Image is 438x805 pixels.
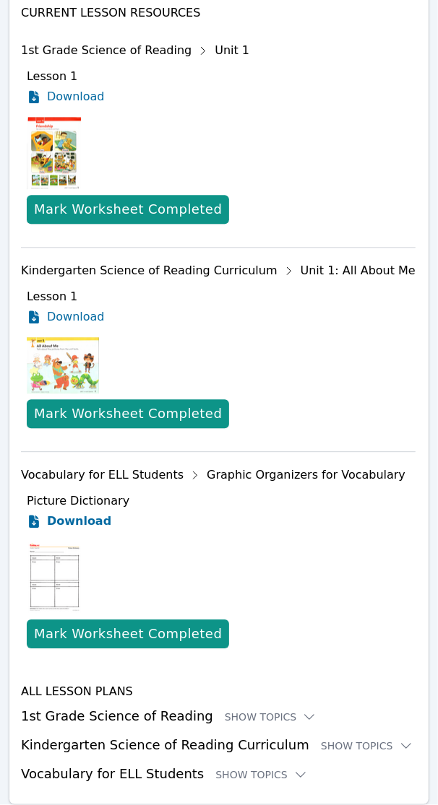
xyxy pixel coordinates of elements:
[47,513,111,530] span: Download
[34,404,222,424] div: Mark Worksheet Completed
[27,513,416,530] a: Download
[27,195,229,224] button: Mark Worksheet Completed
[21,706,417,726] h3: 1st Grade Science of Reading
[21,683,417,700] h4: All Lesson Plans
[21,464,416,487] div: Vocabulary for ELL Students Graphic Organizers for Vocabulary
[27,308,416,326] a: Download
[27,399,229,428] button: Mark Worksheet Completed
[27,494,129,508] span: Picture Dictionary
[225,710,317,724] button: Show Topics
[27,290,77,303] span: Lesson 1
[21,735,417,755] h3: Kindergarten Science of Reading Curriculum
[27,69,77,83] span: Lesson 1
[27,541,82,614] img: Picture Dictionary
[321,739,413,753] button: Show Topics
[27,337,99,393] img: Lesson 1
[27,117,81,189] img: Lesson 1
[27,88,416,105] a: Download
[21,4,417,22] h4: Current Lesson Resources
[21,764,417,784] h3: Vocabulary for ELL Students
[47,88,105,105] span: Download
[215,767,308,782] button: Show Topics
[27,619,229,648] button: Mark Worksheet Completed
[21,39,416,62] div: 1st Grade Science of Reading Unit 1
[34,199,222,219] div: Mark Worksheet Completed
[47,308,105,326] span: Download
[21,259,416,282] div: Kindergarten Science of Reading Curriculum Unit 1: All About Me
[34,624,222,644] div: Mark Worksheet Completed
